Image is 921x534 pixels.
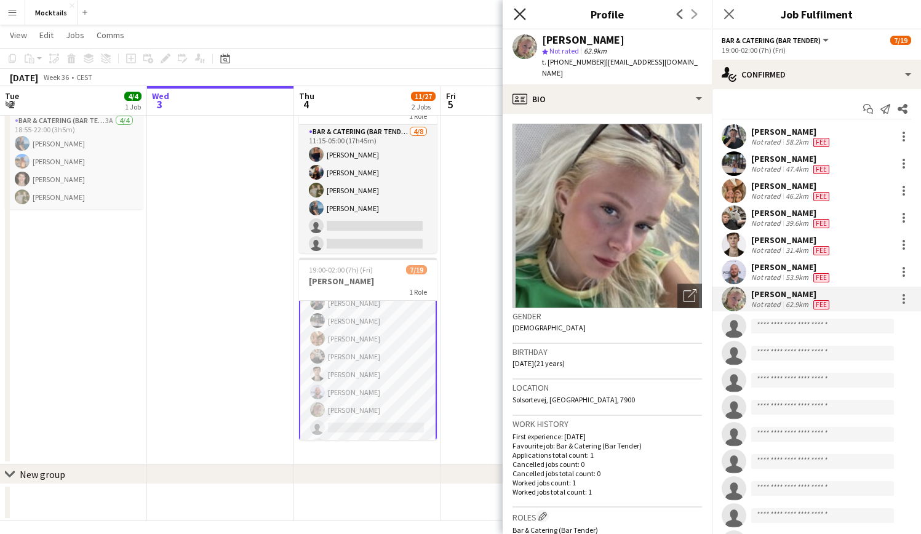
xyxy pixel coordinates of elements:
[66,30,84,41] span: Jobs
[299,71,437,253] app-job-card: 11:15-05:00 (17h45m) (Fri)4/8[PERSON_NAME] fra [GEOGRAPHIC_DATA] til [GEOGRAPHIC_DATA]1 RoleBar &...
[97,30,124,41] span: Comms
[10,30,27,41] span: View
[751,245,783,255] div: Not rated
[542,34,624,46] div: [PERSON_NAME]
[813,165,829,174] span: Fee
[751,191,783,201] div: Not rated
[309,265,373,274] span: 19:00-02:00 (7h) (Fri)
[751,153,832,164] div: [PERSON_NAME]
[512,382,702,393] h3: Location
[751,289,832,300] div: [PERSON_NAME]
[503,84,712,114] div: Bio
[811,218,832,228] div: Crew has different fees then in role
[512,346,702,357] h3: Birthday
[5,71,143,209] app-job-card: 18:55-22:00 (3h5m)4/4Galla night1 RoleBar & Catering (Bar Tender)3A4/418:55-22:00 (3h5m)[PERSON_N...
[409,287,427,297] span: 1 Role
[412,102,435,111] div: 2 Jobs
[152,90,169,102] span: Wed
[813,300,829,309] span: Fee
[34,27,58,43] a: Edit
[722,36,831,45] button: Bar & Catering (Bar Tender)
[677,284,702,308] div: Open photos pop-in
[581,46,609,55] span: 62.9km
[512,311,702,322] h3: Gender
[712,60,921,89] div: Confirmed
[813,273,829,282] span: Fee
[783,137,811,147] div: 58.2km
[3,97,19,111] span: 2
[783,273,811,282] div: 53.9km
[542,57,606,66] span: t. [PHONE_NUMBER]
[813,219,829,228] span: Fee
[751,126,832,137] div: [PERSON_NAME]
[125,102,141,111] div: 1 Job
[751,234,832,245] div: [PERSON_NAME]
[512,124,702,308] img: Crew avatar or photo
[751,137,783,147] div: Not rated
[783,164,811,174] div: 47.4km
[811,191,832,201] div: Crew has different fees then in role
[5,114,143,209] app-card-role: Bar & Catering (Bar Tender)3A4/418:55-22:00 (3h5m)[PERSON_NAME][PERSON_NAME][PERSON_NAME][PERSON_...
[512,469,702,478] p: Cancelled jobs total count: 0
[813,246,829,255] span: Fee
[92,27,129,43] a: Comms
[751,164,783,174] div: Not rated
[297,97,314,111] span: 4
[446,90,456,102] span: Fri
[150,97,169,111] span: 3
[61,27,89,43] a: Jobs
[549,46,579,55] span: Not rated
[712,6,921,22] h3: Job Fulfilment
[299,258,437,440] app-job-card: 19:00-02:00 (7h) (Fri)7/19[PERSON_NAME]1 RoleBar & Catering (Bar Tender)7/1919:00-02:00 (7h)[PERS...
[512,323,586,332] span: [DEMOGRAPHIC_DATA]
[512,441,702,450] p: Favourite job: Bar & Catering (Bar Tender)
[722,46,911,55] div: 19:00-02:00 (7h) (Fri)
[124,92,142,101] span: 4/4
[813,138,829,147] span: Fee
[813,192,829,201] span: Fee
[811,245,832,255] div: Crew has different fees then in role
[512,418,702,429] h3: Work history
[20,468,65,480] div: New group
[751,273,783,282] div: Not rated
[444,97,456,111] span: 5
[512,487,702,496] p: Worked jobs total count: 1
[10,71,38,84] div: [DATE]
[811,300,832,309] div: Crew has different fees then in role
[751,218,783,228] div: Not rated
[722,36,821,45] span: Bar & Catering (Bar Tender)
[299,276,437,287] h3: [PERSON_NAME]
[411,92,436,101] span: 11/27
[512,460,702,469] p: Cancelled jobs count: 0
[512,450,702,460] p: Applications total count: 1
[751,300,783,309] div: Not rated
[542,57,698,78] span: | [EMAIL_ADDRESS][DOMAIN_NAME]
[39,30,54,41] span: Edit
[41,73,71,82] span: Week 36
[751,180,832,191] div: [PERSON_NAME]
[811,164,832,174] div: Crew has different fees then in role
[299,125,437,292] app-card-role: Bar & Catering (Bar Tender)4/811:15-05:00 (17h45m)[PERSON_NAME][PERSON_NAME][PERSON_NAME][PERSON_...
[811,137,832,147] div: Crew has different fees then in role
[751,261,832,273] div: [PERSON_NAME]
[5,27,32,43] a: View
[409,111,427,121] span: 1 Role
[751,207,832,218] div: [PERSON_NAME]
[406,265,427,274] span: 7/19
[76,73,92,82] div: CEST
[512,432,702,441] p: First experience: [DATE]
[512,359,565,368] span: [DATE] (21 years)
[783,218,811,228] div: 39.6km
[299,90,314,102] span: Thu
[512,395,635,404] span: Solsortevej, [GEOGRAPHIC_DATA], 7900
[783,300,811,309] div: 62.9km
[783,245,811,255] div: 31.4km
[811,273,832,282] div: Crew has different fees then in role
[25,1,78,25] button: Mocktails
[890,36,911,45] span: 7/19
[783,191,811,201] div: 46.2km
[512,510,702,523] h3: Roles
